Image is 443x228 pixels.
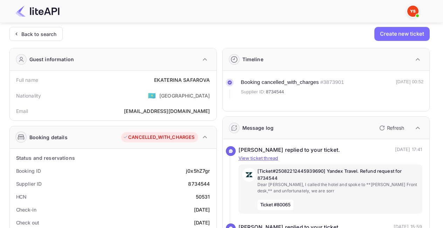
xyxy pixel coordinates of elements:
div: Status and reservations [16,154,75,162]
span: 8734544 [266,88,284,95]
div: # 3873901 [320,78,344,86]
div: Booking ID [16,167,41,174]
div: EKATERINA SAFAROVA [154,76,210,84]
div: Guest information [29,56,74,63]
span: Ticket #80065 [257,200,294,210]
div: Check-in [16,206,36,213]
div: [PERSON_NAME] replied to your ticket. [238,146,340,154]
div: [DATE] 00:52 [396,78,424,99]
div: Email [16,107,28,115]
div: [DATE] [194,219,210,226]
span: United States [148,89,156,102]
p: View ticket thread [238,155,422,162]
div: Back to search [21,30,57,38]
p: Refresh [387,124,404,131]
button: Create new ticket [374,27,429,41]
div: [DATE] [194,206,210,213]
p: [Ticket#25082212445939690] Yandex Travel. Refund request for 8734544 [257,168,419,181]
div: Supplier ID [16,180,42,187]
div: 8734544 [188,180,210,187]
img: Yandex Support [407,6,418,17]
span: Supplier ID: [241,88,265,95]
div: [GEOGRAPHIC_DATA] [159,92,210,99]
div: [EMAIL_ADDRESS][DOMAIN_NAME] [124,107,210,115]
div: j0x5hZ7gr [186,167,210,174]
div: HCN [16,193,27,200]
div: Full name [16,76,38,84]
div: 50531 [196,193,210,200]
button: Refresh [375,122,407,134]
img: AwvSTEc2VUhQAAAAAElFTkSuQmCC [242,168,256,182]
div: Booking cancelled_with_charges [241,78,319,86]
img: LiteAPI Logo [15,6,60,17]
p: Dear [PERSON_NAME], I called the hotel and spoke to **[PERSON_NAME] Front desk,** and unfortunate... [257,181,419,194]
div: CANCELLED_WITH_CHARGES [123,134,194,141]
div: Check out [16,219,39,226]
p: [DATE] 17:41 [395,146,422,154]
div: Nationality [16,92,41,99]
div: Booking details [29,134,68,141]
div: Message log [242,124,274,131]
div: Timeline [242,56,263,63]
